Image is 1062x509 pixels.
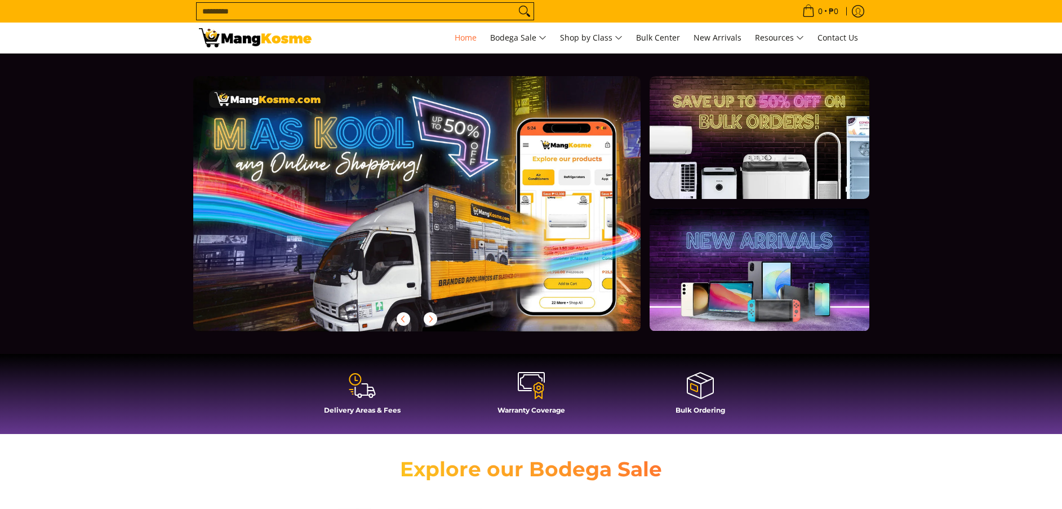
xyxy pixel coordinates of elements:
a: Resources [749,23,810,53]
a: Contact Us [812,23,864,53]
h4: Delivery Areas & Fees [283,406,441,414]
h4: Warranty Coverage [452,406,610,414]
a: Bulk Ordering [621,371,779,423]
span: New Arrivals [694,32,741,43]
h2: Explore our Bodega Sale [368,457,695,482]
span: Shop by Class [560,31,623,45]
a: Shop by Class [554,23,628,53]
span: ₱0 [827,7,840,15]
button: Next [418,307,443,331]
a: Bodega Sale [485,23,552,53]
span: Bulk Center [636,32,680,43]
nav: Main Menu [323,23,864,53]
a: More [193,76,677,349]
a: New Arrivals [688,23,747,53]
span: • [799,5,842,17]
a: Home [449,23,482,53]
span: Contact Us [817,32,858,43]
span: Home [455,32,477,43]
button: Search [516,3,534,20]
a: Warranty Coverage [452,371,610,423]
span: Bodega Sale [490,31,546,45]
a: Delivery Areas & Fees [283,371,441,423]
span: Resources [755,31,804,45]
button: Previous [391,307,416,331]
h4: Bulk Ordering [621,406,779,414]
img: Mang Kosme: Your Home Appliances Warehouse Sale Partner! [199,28,312,47]
span: 0 [816,7,824,15]
a: Bulk Center [630,23,686,53]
